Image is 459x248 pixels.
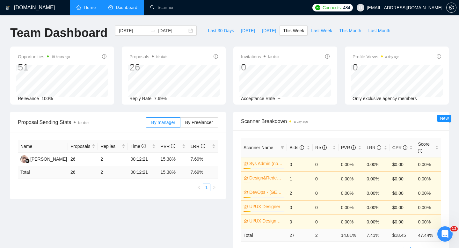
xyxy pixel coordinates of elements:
td: 1 [287,171,313,186]
span: Proposals [70,143,91,150]
span: PVR [341,145,356,150]
span: No data [156,55,167,59]
span: info-circle [325,54,330,59]
span: dashboard [108,5,113,10]
button: Last Week [308,26,336,36]
td: 0.00% [364,200,390,215]
span: 100% [41,96,53,101]
span: Last Week [311,27,332,34]
span: Re [315,145,327,150]
td: 47.44 % [415,229,441,241]
div: [PERSON_NAME] [30,156,67,163]
li: Next Page [210,184,218,191]
td: 00:12:21 [128,153,158,166]
td: 0.00% [339,200,364,215]
td: 0.00% [364,215,390,229]
a: 1 [203,184,210,191]
img: upwork-logo.png [315,5,320,10]
td: $0.00 [390,157,416,171]
span: [DATE] [262,27,276,34]
td: Total [241,229,287,241]
span: crown [244,190,248,194]
span: 7.69% [154,96,167,101]
span: Proposals [129,53,167,61]
td: $ 18.45 [390,229,416,241]
td: Total [18,166,68,179]
td: 14.81 % [339,229,364,241]
span: -- [278,96,280,101]
span: filter [279,143,286,152]
div: 26 [129,61,167,73]
span: Time [130,144,146,149]
td: 7.69% [188,153,218,166]
span: LRR [367,145,381,150]
a: Sys Admin (no budget) [249,160,283,167]
td: 0 [287,215,313,229]
td: 0.00% [415,171,441,186]
span: Opportunities [18,53,70,61]
td: 0 [287,157,313,171]
td: 0.00% [415,157,441,171]
a: HH[PERSON_NAME] [20,156,67,161]
span: info-circle [171,144,175,148]
button: This Week [280,26,308,36]
td: 0.00% [339,171,364,186]
a: DevOps - [GEOGRAPHIC_DATA] [249,189,283,196]
span: This Month [339,27,361,34]
span: info-circle [142,144,146,148]
span: crown [244,161,248,166]
time: a day ago [294,120,308,123]
span: info-circle [322,145,327,150]
span: Invitations [241,53,279,61]
button: left [195,184,203,191]
td: 0 [313,157,339,171]
span: CPR [392,145,407,150]
td: 2 [313,229,339,241]
span: Dashboard [116,5,137,10]
td: 2 [98,166,128,179]
span: By Freelancer [185,120,213,125]
span: Replies [100,143,120,150]
td: 15.38 % [158,166,188,179]
td: $0.00 [390,215,416,229]
td: 26 [68,153,98,166]
td: 7.41 % [364,229,390,241]
div: 51 [18,61,70,73]
td: 0.00% [415,186,441,200]
span: Acceptance Rate [241,96,275,101]
span: No data [78,121,89,125]
li: Previous Page [195,184,203,191]
div: 0 [241,61,279,73]
span: 12 [450,226,458,231]
th: Name [18,140,68,153]
span: Reply Rate [129,96,151,101]
span: This Week [283,27,304,34]
a: UI/UX Designer (no budget) [249,217,283,224]
span: info-circle [377,145,381,150]
time: a day ago [385,55,399,59]
img: gigradar-bm.png [25,159,30,163]
td: 0.00% [364,186,390,200]
span: New [440,116,449,121]
td: 00:12:21 [128,166,158,179]
td: 0.00% [364,157,390,171]
td: 0 [313,200,339,215]
span: crown [244,204,248,209]
td: 15.38% [158,153,188,166]
span: Profile Views [353,53,399,61]
input: End date [158,27,187,34]
td: 0 [313,171,339,186]
span: Last 30 Days [208,27,234,34]
span: info-circle [418,149,422,153]
span: left [197,186,201,189]
span: PVR [161,144,176,149]
span: info-circle [403,145,407,150]
button: right [210,184,218,191]
span: filter [280,146,284,150]
a: UI/UX Designer [249,203,283,210]
td: 0.00% [415,200,441,215]
td: $0.00 [390,186,416,200]
button: Last Month [365,26,394,36]
img: logo [5,3,10,13]
span: By manager [151,120,175,125]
